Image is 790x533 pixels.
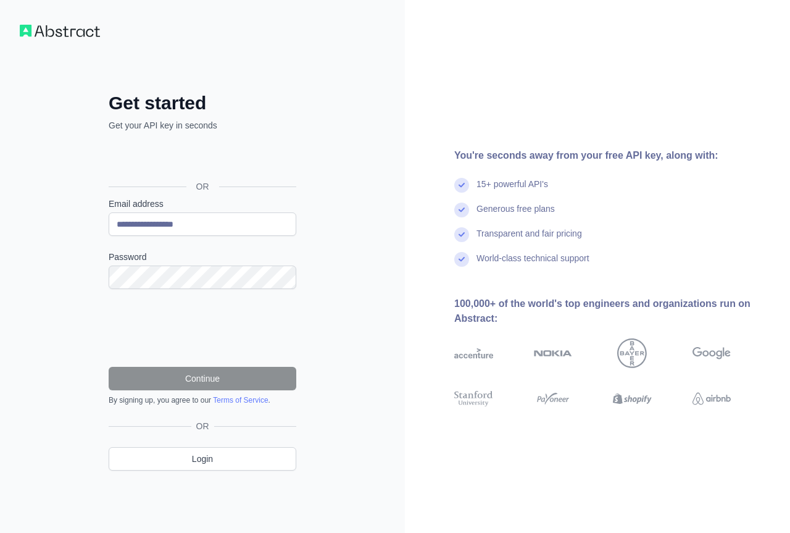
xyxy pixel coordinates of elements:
iframe: reCAPTCHA [109,304,296,352]
img: accenture [454,338,493,368]
img: check mark [454,252,469,267]
img: shopify [613,389,652,408]
span: OR [191,420,214,432]
img: nokia [534,338,573,368]
div: 15+ powerful API's [476,178,548,203]
div: Generous free plans [476,203,555,227]
div: Transparent and fair pricing [476,227,582,252]
img: bayer [617,338,647,368]
label: Password [109,251,296,263]
img: check mark [454,203,469,217]
a: Terms of Service [213,396,268,405]
img: Workflow [20,25,100,37]
img: airbnb [692,389,731,408]
div: World-class technical support [476,252,589,277]
label: Email address [109,198,296,210]
a: Login [109,447,296,471]
img: stanford university [454,389,493,408]
span: OR [186,180,219,193]
iframe: Sign in with Google Button [102,145,300,172]
button: Continue [109,367,296,390]
div: 100,000+ of the world's top engineers and organizations run on Abstract: [454,296,770,326]
div: By signing up, you agree to our . [109,395,296,405]
h2: Get started [109,92,296,114]
img: check mark [454,178,469,193]
img: check mark [454,227,469,242]
img: payoneer [534,389,573,408]
p: Get your API key in seconds [109,119,296,132]
img: google [692,338,731,368]
div: You're seconds away from your free API key, along with: [454,148,770,163]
